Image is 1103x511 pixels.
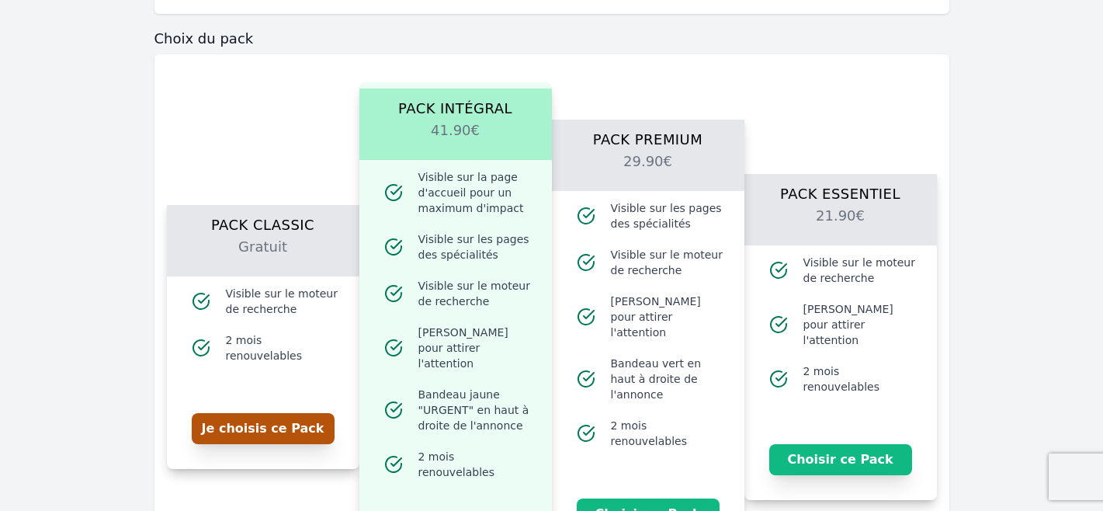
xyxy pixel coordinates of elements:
[803,255,918,286] span: Visible sur le moteur de recherche
[418,278,533,309] span: Visible sur le moteur de recherche
[154,30,949,48] h3: Choix du pack
[763,205,918,245] h2: 21.90€
[378,120,533,160] h2: 41.90€
[418,231,533,262] span: Visible sur les pages des spécialités
[192,413,335,444] button: Je choisis ce Pack
[571,120,726,151] h1: Pack Premium
[418,169,533,216] span: Visible sur la page d'accueil pour un maximum d'impact
[418,449,533,480] span: 2 mois renouvelables
[226,332,341,363] span: 2 mois renouvelables
[611,418,726,449] span: 2 mois renouvelables
[611,247,726,278] span: Visible sur le moteur de recherche
[186,236,341,276] h2: Gratuit
[418,387,533,433] span: Bandeau jaune "URGENT" en haut à droite de l'annonce
[611,200,726,231] span: Visible sur les pages des spécialités
[769,444,912,475] button: Choisir ce Pack
[611,356,726,402] span: Bandeau vert en haut à droite de l'annonce
[418,325,533,371] span: [PERSON_NAME] pour attirer l'attention
[611,294,726,340] span: [PERSON_NAME] pour attirer l'attention
[763,174,918,205] h1: Pack Essentiel
[803,363,918,395] span: 2 mois renouvelables
[378,89,533,120] h1: Pack Intégral
[226,286,341,317] span: Visible sur le moteur de recherche
[186,205,341,236] h1: Pack Classic
[803,301,918,348] span: [PERSON_NAME] pour attirer l'attention
[571,151,726,191] h2: 29.90€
